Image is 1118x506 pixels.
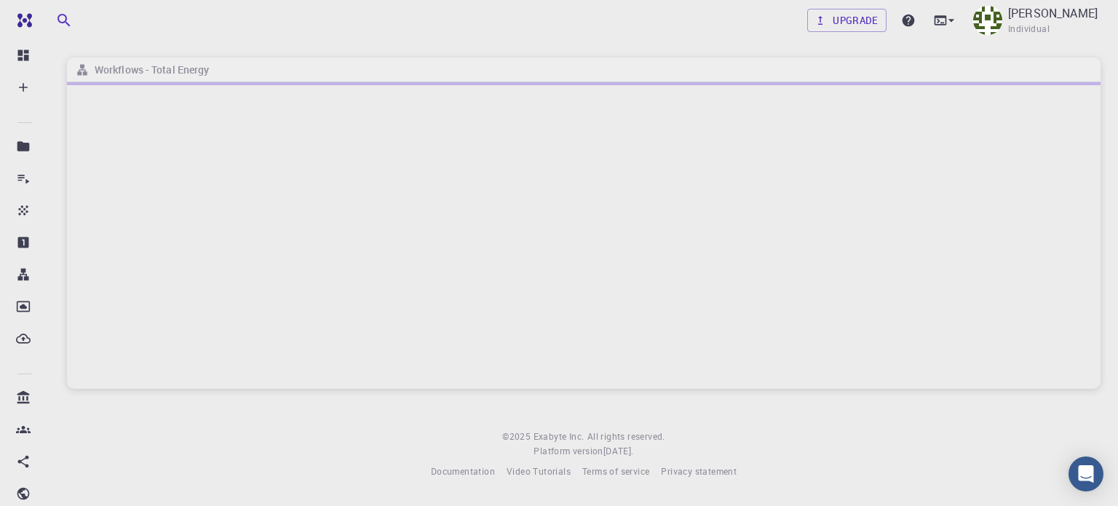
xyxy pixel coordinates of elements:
a: Video Tutorials [507,465,571,479]
h6: Workflows - Total Energy [89,62,209,78]
span: © 2025 [502,430,533,444]
span: Exabyte Inc. [534,430,584,442]
span: Documentation [431,465,495,477]
a: Terms of service [582,465,649,479]
img: Kiet Ho [973,6,1002,35]
a: [DATE]. [603,444,634,459]
p: [PERSON_NAME] [1008,4,1098,22]
img: logo [12,13,32,28]
a: Privacy statement [661,465,737,479]
span: [DATE] . [603,445,634,456]
span: All rights reserved. [587,430,665,444]
span: Video Tutorials [507,465,571,477]
span: Platform version [534,444,603,459]
div: Open Intercom Messenger [1069,456,1103,491]
span: Terms of service [582,465,649,477]
nav: breadcrumb [73,62,212,78]
a: Upgrade [807,9,887,32]
span: Individual [1008,22,1050,36]
span: Privacy statement [661,465,737,477]
a: Exabyte Inc. [534,430,584,444]
a: Documentation [431,465,495,479]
